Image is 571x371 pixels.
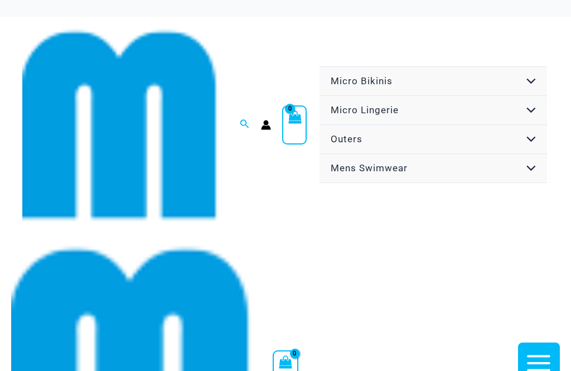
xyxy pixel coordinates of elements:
span: Micro Lingerie [331,104,399,115]
span: Mens Swimwear [331,162,408,174]
span: Micro Bikinis [331,75,393,86]
a: Micro BikinisMenu ToggleMenu Toggle [320,67,547,96]
nav: Site Navigation [318,65,549,185]
a: Account icon link [261,120,271,130]
span: Outers [331,133,362,144]
a: OutersMenu ToggleMenu Toggle [320,125,547,154]
a: Search icon link [240,118,250,132]
a: Micro LingerieMenu ToggleMenu Toggle [320,96,547,125]
a: View Shopping Cart, empty [282,105,307,144]
img: cropped mm emblem [22,27,219,223]
a: Mens SwimwearMenu ToggleMenu Toggle [320,154,547,183]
